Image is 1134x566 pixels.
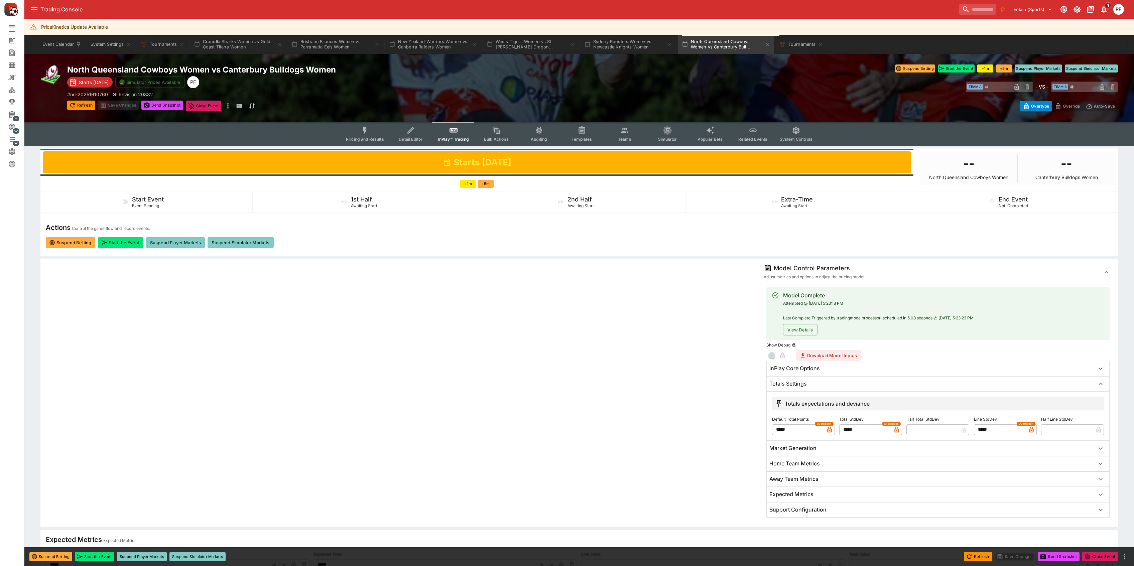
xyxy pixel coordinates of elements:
button: Tournaments [137,35,188,54]
button: Suspend Simulator Markets [208,237,273,248]
div: Nexus Entities [8,74,27,82]
h4: Actions [46,223,71,232]
h5: End Event [999,195,1028,203]
h5: 1st Half [351,195,372,203]
button: Overtype [1020,101,1052,111]
h6: Expected Metrics [769,491,813,498]
div: Peter Fairgrieve [187,76,199,88]
button: Select Tenant [1009,4,1056,15]
button: Connected to PK [1058,3,1070,15]
div: Peter Fairgrieve [1113,4,1124,15]
button: Suspend Simulator Markets [1065,64,1118,73]
button: Auto-Save [1083,101,1118,111]
div: Model Complete [783,291,974,299]
button: System Settings [87,35,135,54]
button: Event Calendar [38,35,85,54]
p: Revision 20882 [119,91,153,98]
span: Not-Completed [999,203,1028,208]
h5: 2nd Half [568,195,592,203]
span: Templates [572,137,592,142]
span: Team A [967,84,983,90]
input: search [959,4,996,15]
h6: Support Configuration [769,506,827,513]
h4: Expected Metrics [46,535,102,544]
span: 1 [1105,2,1112,9]
h1: -- [1061,154,1072,172]
h5: Start Event [132,195,164,203]
button: Suspend Betting [895,64,935,73]
button: Start the Event [938,64,975,73]
p: Auto-Save [1094,103,1115,110]
div: Tournaments [8,98,27,106]
button: Refresh [964,552,992,561]
p: Overtype [1031,103,1049,110]
h5: Extra-Time [781,195,813,203]
p: North Queensland Cowboys Women [929,175,1008,180]
button: Suspend Player Markets [117,552,167,561]
span: Awaiting Start [351,203,377,208]
span: Overridden [1019,422,1033,426]
span: Pricing and Results [346,137,384,142]
h6: Home Team Metrics [769,460,820,467]
div: New Event [8,36,27,44]
button: +1m [460,180,476,188]
p: Copy To Clipboard [67,91,108,98]
span: Bulk Actions [484,137,509,142]
div: Start From [1020,101,1118,111]
label: Total StdDev [839,414,902,424]
button: +5m [478,180,494,188]
button: Suspend Player Markets [146,237,205,248]
button: Cronulla Sharks Women vs Gold Coast Titans Women [190,35,286,54]
h6: - VS - [1035,83,1048,90]
button: Start the Event [98,237,143,248]
span: Overridden [884,422,899,426]
button: Close Event [1082,552,1118,561]
div: Totals expectations and deviance [775,400,870,408]
button: Suspend Simulator Markets [169,552,226,561]
button: Notifications [1098,3,1110,15]
button: Suspend Player Markets [1015,64,1062,73]
img: PriceKinetics Logo [2,1,18,17]
p: Show Debug [766,342,790,348]
button: Download Model Inputs [796,350,861,361]
label: Line StdDev [974,414,1037,424]
button: Close Event [186,101,222,111]
button: New Zealand Warriors Women vs Canberra Raiders Women [385,35,481,54]
h6: Totals Settings [769,380,807,387]
span: Overridden [817,422,832,426]
button: Peter Fairgrieve [1111,2,1126,17]
button: Wests Tigers Women vs St. [PERSON_NAME] Dragon... [483,35,579,54]
button: Refresh [67,101,95,110]
button: No Bookmarks [997,4,1008,15]
button: open drawer [28,3,40,15]
h6: Away Team Metrics [769,475,818,482]
img: rugby_league.png [40,64,62,86]
div: System Settings [8,148,27,156]
h2: Copy To Clipboard [67,64,593,75]
span: Team B [1052,84,1068,90]
span: Awaiting Start [781,203,807,208]
div: Management [8,111,27,119]
button: Send Snapshot [1038,552,1080,561]
button: more [224,101,232,111]
div: PriceKinetics Update Available [41,21,108,33]
span: Teams [618,137,631,142]
div: Categories [8,86,27,94]
h1: Starts [DATE] [454,157,511,168]
span: Attempted @ [DATE] 5:23:18 PM Last Complete Triggered by tradingmodelprocessor-scheduled in 5.08 ... [783,301,974,320]
button: Documentation [1085,3,1097,15]
span: Auditing [531,137,547,142]
label: Half Line StdDev [1041,414,1104,424]
button: Simulator Prices Available [115,77,184,88]
button: Send Snapshot [141,101,183,110]
p: Control the game flow and record events. [72,225,150,232]
span: Related Events [738,137,767,142]
button: Brisbane Broncos Women vs Parramatta Eels Women [287,35,384,54]
button: Tournaments [775,35,827,54]
span: InPlay™ Trading [438,137,469,142]
h6: Market Generation [769,445,816,452]
span: Simulator [658,137,677,142]
span: Detail Editor [399,137,422,142]
p: Canterbury Bulldogs Women [1035,175,1098,180]
button: +5m [996,64,1012,73]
